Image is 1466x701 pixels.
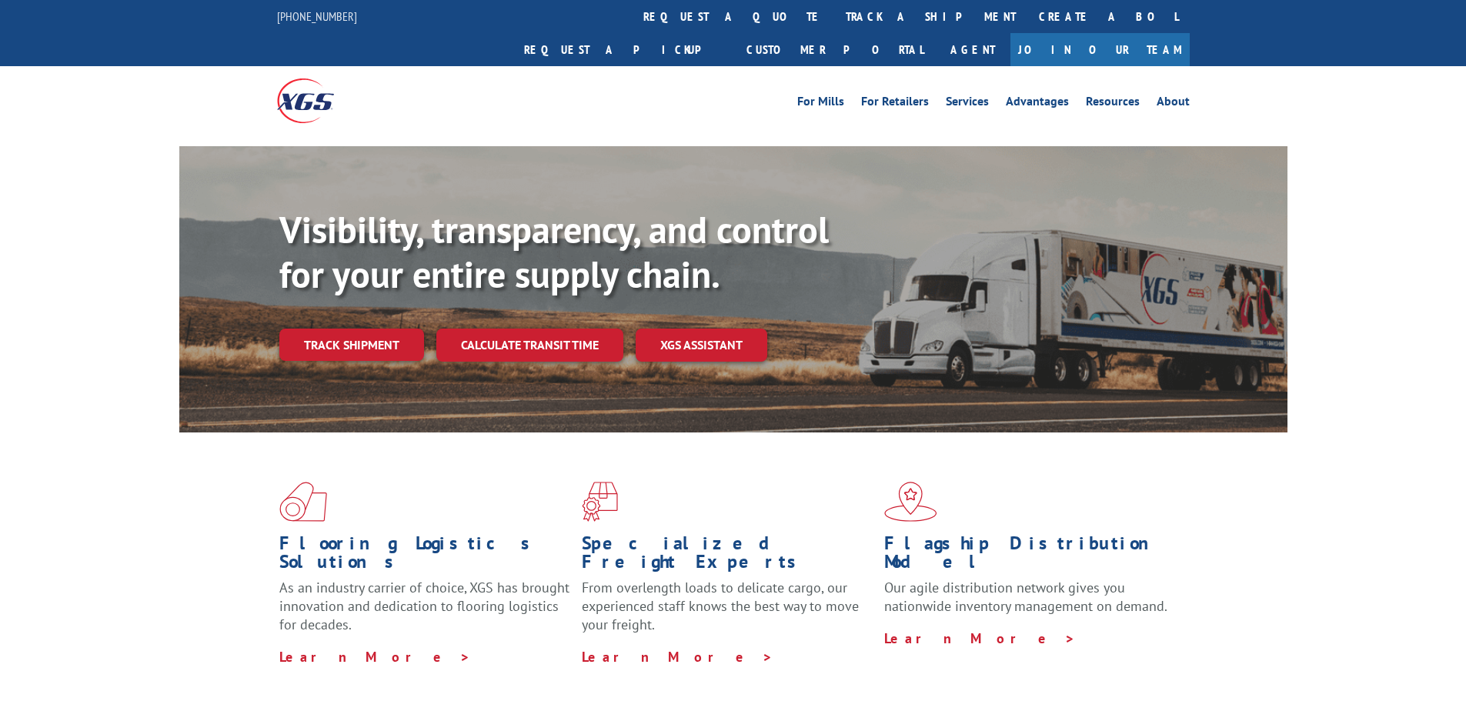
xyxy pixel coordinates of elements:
h1: Flagship Distribution Model [884,534,1175,579]
a: Request a pickup [513,33,735,66]
a: Customer Portal [735,33,935,66]
a: Advantages [1006,95,1069,112]
a: Calculate transit time [436,329,623,362]
a: For Mills [797,95,844,112]
a: Track shipment [279,329,424,361]
img: xgs-icon-total-supply-chain-intelligence-red [279,482,327,522]
a: About [1157,95,1190,112]
a: XGS ASSISTANT [636,329,767,362]
h1: Specialized Freight Experts [582,534,873,579]
a: Services [946,95,989,112]
a: For Retailers [861,95,929,112]
span: As an industry carrier of choice, XGS has brought innovation and dedication to flooring logistics... [279,579,569,633]
p: From overlength loads to delicate cargo, our experienced staff knows the best way to move your fr... [582,579,873,647]
a: Agent [935,33,1010,66]
h1: Flooring Logistics Solutions [279,534,570,579]
a: [PHONE_NUMBER] [277,8,357,24]
img: xgs-icon-focused-on-flooring-red [582,482,618,522]
img: xgs-icon-flagship-distribution-model-red [884,482,937,522]
a: Learn More > [279,648,471,666]
a: Join Our Team [1010,33,1190,66]
a: Learn More > [582,648,773,666]
a: Resources [1086,95,1140,112]
span: Our agile distribution network gives you nationwide inventory management on demand. [884,579,1167,615]
b: Visibility, transparency, and control for your entire supply chain. [279,205,829,298]
a: Learn More > [884,629,1076,647]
